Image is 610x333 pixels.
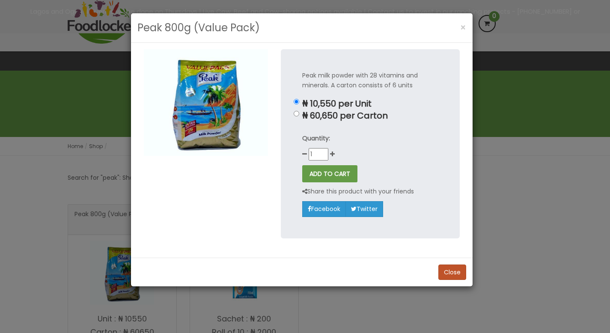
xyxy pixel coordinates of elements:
span: × [460,21,466,34]
input: ₦ 60,650 per Carton [294,111,299,116]
h3: Peak 800g (Value Pack) [137,20,260,36]
img: Peak 800g (Value Pack) [144,49,268,155]
input: ₦ 10,550 per Unit [294,99,299,104]
p: Peak milk powder with 28 vitamins and minerals. A carton consists of 6 units [302,71,438,90]
button: Close [456,19,470,36]
strong: Quantity: [302,134,330,143]
p: ₦ 60,650 per Carton [302,111,438,121]
button: Close [438,265,466,280]
a: Twitter [345,201,383,217]
button: ADD TO CART [302,165,357,182]
a: Facebook [302,201,346,217]
p: ₦ 10,550 per Unit [302,99,438,109]
p: Share this product with your friends [302,187,414,196]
